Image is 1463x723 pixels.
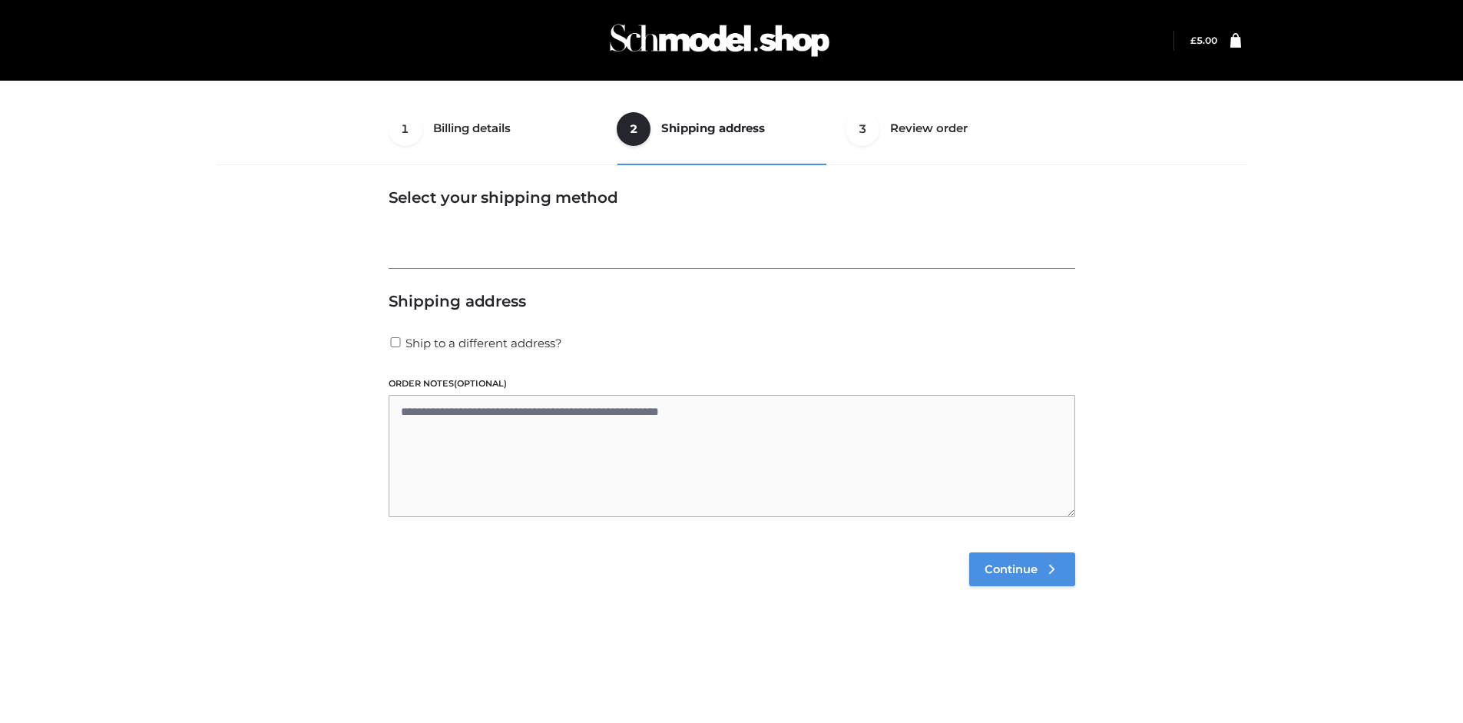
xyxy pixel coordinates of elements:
[1190,35,1217,46] bdi: 5.00
[454,378,507,389] span: (optional)
[985,562,1038,576] span: Continue
[389,337,402,347] input: Ship to a different address?
[1190,35,1217,46] a: £5.00
[1190,35,1197,46] span: £
[969,552,1075,586] a: Continue
[604,10,835,71] img: Schmodel Admin 964
[405,336,562,350] span: Ship to a different address?
[389,188,1075,207] h3: Select your shipping method
[389,376,1075,391] label: Order notes
[389,292,1075,310] h3: Shipping address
